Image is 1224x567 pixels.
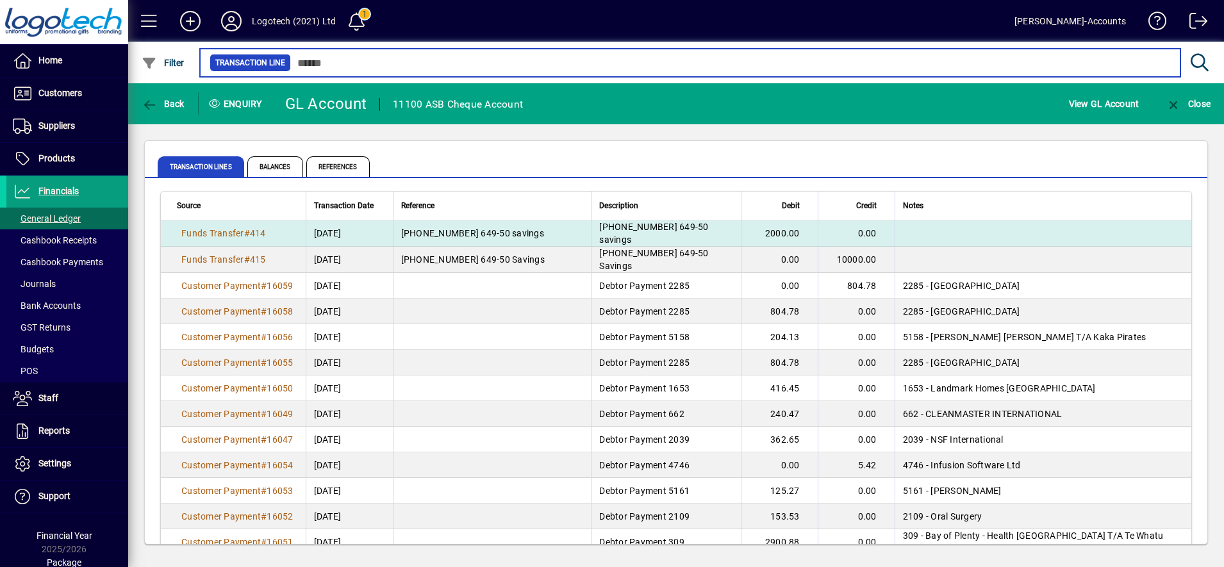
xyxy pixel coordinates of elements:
[181,281,261,291] span: Customer Payment
[314,253,342,266] span: [DATE]
[6,229,128,251] a: Cashbook Receipts
[261,409,267,419] span: #
[1162,92,1214,115] button: Close
[1066,92,1143,115] button: View GL Account
[244,228,250,238] span: #
[177,199,201,213] span: Source
[903,530,1164,554] span: 309 - Bay of Plenty - Health [GEOGRAPHIC_DATA] T/A Te Whatu Ora
[1152,92,1224,115] app-page-header-button: Close enquiry
[181,332,261,342] span: Customer Payment
[128,92,199,115] app-page-header-button: Back
[1139,3,1167,44] a: Knowledge Base
[393,94,523,115] div: 11100 ASB Cheque Account
[261,306,267,316] span: #
[261,460,267,470] span: #
[599,511,690,522] span: Debtor Payment 2109
[314,536,342,548] span: [DATE]
[267,383,293,393] span: 16050
[177,330,298,344] a: Customer Payment#16056
[599,486,690,496] span: Debtor Payment 5161
[314,227,342,240] span: [DATE]
[267,460,293,470] span: 16054
[6,360,128,382] a: POS
[177,535,298,549] a: Customer Payment#16051
[261,511,267,522] span: #
[181,228,244,238] span: Funds Transfer
[199,94,276,114] div: Enquiry
[599,537,684,547] span: Debtor Payment 309
[250,228,266,238] span: 414
[6,382,128,415] a: Staff
[177,356,298,370] a: Customer Payment#16055
[138,51,188,74] button: Filter
[741,273,818,299] td: 0.00
[13,257,103,267] span: Cashbook Payments
[903,357,1020,368] span: 2285 - [GEOGRAPHIC_DATA]
[903,199,923,213] span: Notes
[1014,11,1126,31] div: [PERSON_NAME]-Accounts
[261,486,267,496] span: #
[903,199,1175,213] div: Notes
[13,344,54,354] span: Budgets
[38,55,62,65] span: Home
[267,281,293,291] span: 16059
[38,120,75,131] span: Suppliers
[741,299,818,324] td: 804.78
[599,332,690,342] span: Debtor Payment 5158
[818,273,895,299] td: 804.78
[314,484,342,497] span: [DATE]
[599,199,638,213] span: Description
[177,226,270,240] a: Funds Transfer#414
[818,427,895,452] td: 0.00
[741,220,818,247] td: 2000.00
[38,458,71,468] span: Settings
[401,254,545,265] span: [PHONE_NUMBER] 649-50 Savings
[818,324,895,350] td: 0.00
[267,332,293,342] span: 16056
[903,486,1002,496] span: 5161 - [PERSON_NAME]
[818,452,895,478] td: 5.42
[314,331,342,343] span: [DATE]
[314,407,342,420] span: [DATE]
[13,279,56,289] span: Journals
[599,248,708,271] span: [PHONE_NUMBER] 649-50 Savings
[741,504,818,529] td: 153.53
[314,433,342,446] span: [DATE]
[903,434,1004,445] span: 2039 - NSF International
[741,324,818,350] td: 204.13
[261,383,267,393] span: #
[741,427,818,452] td: 362.65
[261,357,267,368] span: #
[6,448,128,480] a: Settings
[306,156,370,177] span: References
[38,393,58,403] span: Staff
[599,222,708,245] span: [PHONE_NUMBER] 649-50 savings
[181,383,261,393] span: Customer Payment
[181,537,261,547] span: Customer Payment
[599,199,732,213] div: Description
[142,99,185,109] span: Back
[13,366,38,376] span: POS
[826,199,888,213] div: Credit
[903,281,1020,291] span: 2285 - [GEOGRAPHIC_DATA]
[267,511,293,522] span: 16052
[38,88,82,98] span: Customers
[741,452,818,478] td: 0.00
[314,305,342,318] span: [DATE]
[177,432,298,447] a: Customer Payment#16047
[267,537,293,547] span: 16051
[818,299,895,324] td: 0.00
[267,357,293,368] span: 16055
[181,460,261,470] span: Customer Payment
[177,252,270,267] a: Funds Transfer#415
[267,409,293,419] span: 16049
[170,10,211,33] button: Add
[599,281,690,291] span: Debtor Payment 2285
[285,94,367,114] div: GL Account
[267,486,293,496] span: 16053
[6,415,128,447] a: Reports
[181,486,261,496] span: Customer Payment
[267,434,293,445] span: 16047
[6,143,128,175] a: Products
[38,491,70,501] span: Support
